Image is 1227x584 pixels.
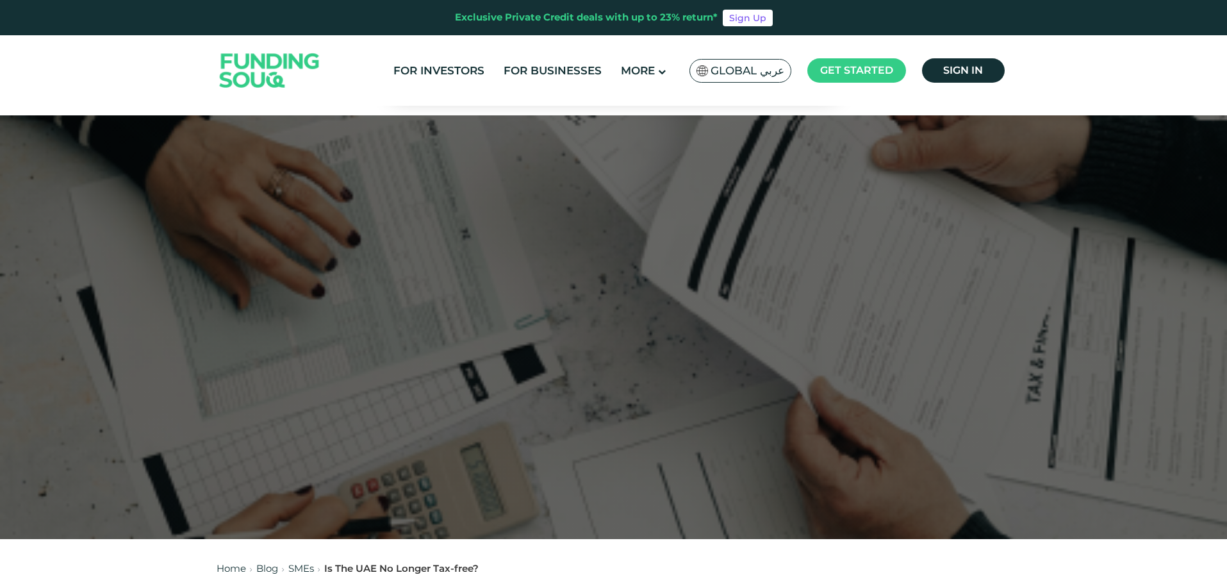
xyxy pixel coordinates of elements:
div: Exclusive Private Credit deals with up to 23% return* [455,10,718,25]
span: More [621,64,655,77]
a: Home [217,562,246,574]
img: SA Flag [696,65,708,76]
a: SMEs [288,562,314,574]
img: Logo [207,38,333,103]
a: Blog [256,562,278,574]
div: Is The UAE No Longer Tax-free? [324,562,479,576]
span: Get started [820,64,893,76]
span: Sign in [943,64,983,76]
a: For Investors [390,60,488,81]
a: Sign in [922,58,1005,83]
a: Sign Up [723,10,773,26]
span: Global عربي [711,63,784,78]
a: For Businesses [500,60,605,81]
